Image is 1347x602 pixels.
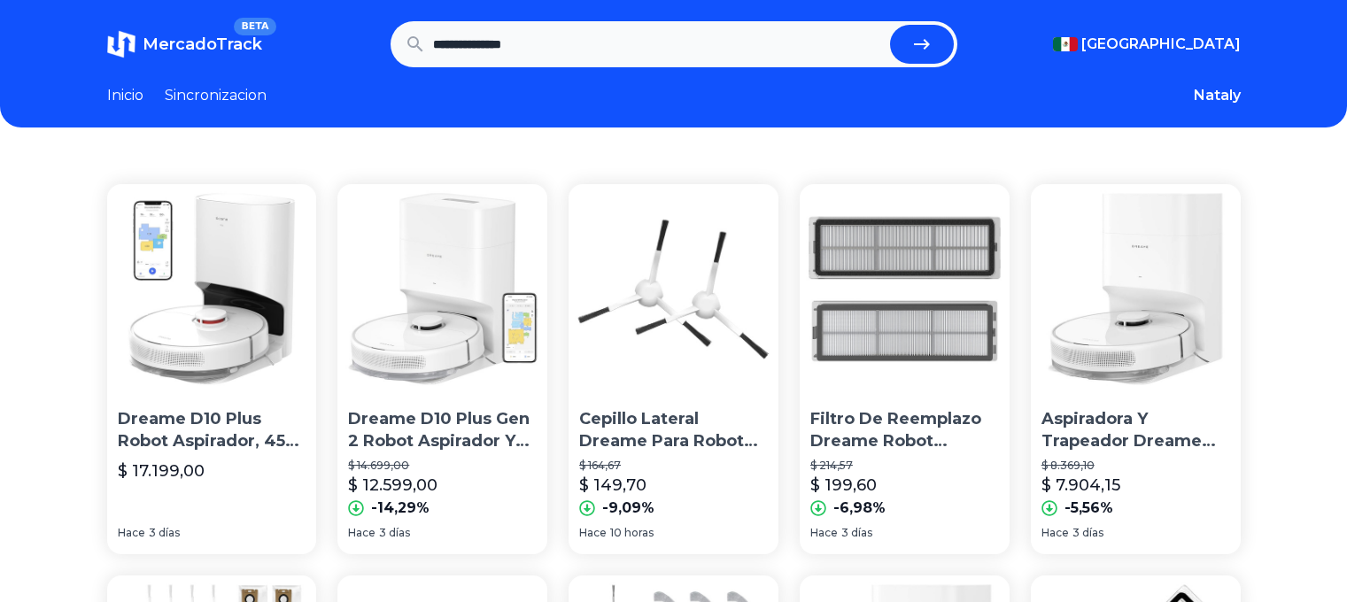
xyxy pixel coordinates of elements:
span: 3 días [149,526,180,540]
a: Dreame D10 Plus Robot Aspirador, 45 Días Robot Aspirador Y MDreame D10 Plus Robot Aspirador, 45 [... [107,184,317,554]
p: Dreame D10 Plus Gen 2 Robot Aspirador Y Mopa Con Base Autova [348,408,537,452]
span: Hace [810,526,838,540]
img: MercadoTrack [107,30,135,58]
p: Aspiradora Y Trapeador Dreame D10 Plus Gen 2 Potencia 6000pa [1041,408,1230,452]
span: Hace [579,526,607,540]
span: 3 días [379,526,410,540]
span: 3 días [841,526,872,540]
p: -9,09% [602,498,654,519]
p: $ 7.904,15 [1041,473,1120,498]
img: Dreame D10 Plus Robot Aspirador, 45 Días Robot Aspirador Y M [107,184,317,394]
span: 3 días [1072,526,1103,540]
p: Filtro De Reemplazo Dreame Robot Aspiradora D10 Plus (2 Pcs) [810,408,999,452]
p: $ 214,57 [810,459,999,473]
p: $ 12.599,00 [348,473,437,498]
p: $ 8.369,10 [1041,459,1230,473]
button: Nataly [1194,85,1241,106]
a: Aspiradora Y Trapeador Dreame D10 Plus Gen 2 Potencia 6000paAspiradora Y Trapeador Dreame D10 Plu... [1031,184,1241,554]
span: Hace [118,526,145,540]
p: $ 17.199,00 [118,459,205,483]
img: Cepillo Lateral Dreame Para Robot Aspiradora D10 Plus [569,184,778,394]
span: Hace [348,526,375,540]
img: Dreame D10 Plus Gen 2 Robot Aspirador Y Mopa Con Base Autova [337,184,547,394]
span: BETA [234,18,275,35]
a: Dreame D10 Plus Gen 2 Robot Aspirador Y Mopa Con Base AutovaDreame D10 Plus Gen 2 Robot Aspirador... [337,184,547,554]
span: 10 horas [610,526,654,540]
p: $ 164,67 [579,459,768,473]
p: -14,29% [371,498,430,519]
img: Aspiradora Y Trapeador Dreame D10 Plus Gen 2 Potencia 6000pa [1031,184,1241,394]
a: Inicio [107,85,143,106]
a: Sincronizacion [165,85,267,106]
img: Mexico [1053,37,1078,51]
p: Cepillo Lateral Dreame Para Robot Aspiradora D10 Plus [579,408,768,452]
a: Filtro De Reemplazo Dreame Robot Aspiradora D10 Plus (2 Pcs)Filtro De Reemplazo Dreame Robot Aspi... [800,184,1010,554]
button: [GEOGRAPHIC_DATA] [1053,34,1241,55]
p: $ 14.699,00 [348,459,537,473]
span: MercadoTrack [143,35,262,54]
img: Filtro De Reemplazo Dreame Robot Aspiradora D10 Plus (2 Pcs) [800,184,1010,394]
p: -5,56% [1064,498,1113,519]
a: Cepillo Lateral Dreame Para Robot Aspiradora D10 PlusCepillo Lateral Dreame Para Robot Aspiradora... [569,184,778,554]
span: [GEOGRAPHIC_DATA] [1081,34,1241,55]
p: Dreame D10 Plus Robot Aspirador, 45 [PERSON_NAME] Robot Aspirador Y M [118,408,306,452]
p: $ 149,70 [579,473,646,498]
a: MercadoTrackBETA [107,30,262,58]
p: -6,98% [833,498,886,519]
span: Hace [1041,526,1069,540]
p: $ 199,60 [810,473,877,498]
